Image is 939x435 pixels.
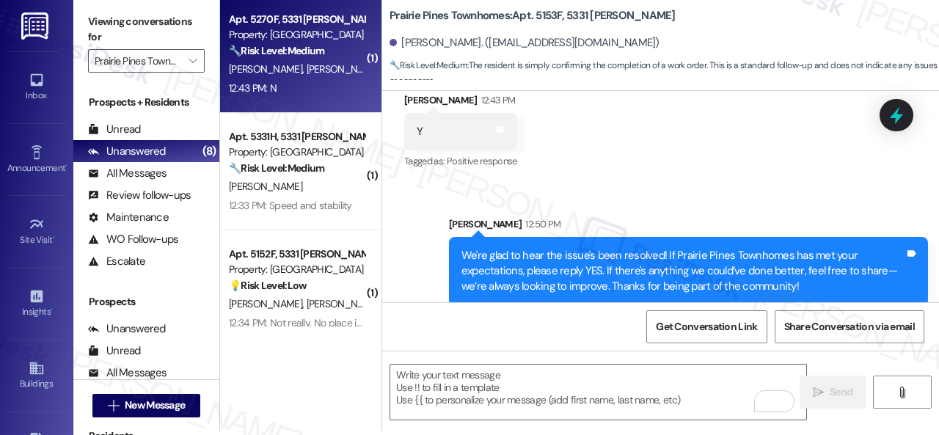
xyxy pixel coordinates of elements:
[88,166,167,181] div: All Messages
[813,387,824,398] i: 
[51,304,53,315] span: •
[447,155,517,167] span: Positive response
[229,279,307,292] strong: 💡 Risk Level: Low
[88,10,205,49] label: Viewing conversations for
[73,294,219,310] div: Prospects
[800,376,866,409] button: Send
[390,365,806,420] textarea: To enrich screen reader interactions, please activate Accessibility in Grammarly extension settings
[88,365,167,381] div: All Messages
[478,92,516,108] div: 12:43 PM
[73,95,219,110] div: Prospects + Residents
[108,400,119,412] i: 
[7,284,66,323] a: Insights •
[229,297,307,310] span: [PERSON_NAME]
[830,384,852,400] span: Send
[7,67,66,107] a: Inbox
[896,387,907,398] i: 
[88,144,166,159] div: Unanswered
[390,35,660,51] div: [PERSON_NAME]. ([EMAIL_ADDRESS][DOMAIN_NAME])
[229,27,365,43] div: Property: [GEOGRAPHIC_DATA]
[88,188,191,203] div: Review follow-ups
[307,62,380,76] span: [PERSON_NAME]
[88,210,169,225] div: Maintenance
[390,58,939,89] span: : The resident is simply confirming the completion of a work order. This is a standard follow-up ...
[7,212,66,252] a: Site Visit •
[229,199,352,212] div: 12:33 PM: Speed and stability
[92,394,201,417] button: New Message
[229,262,365,277] div: Property: [GEOGRAPHIC_DATA]
[88,343,141,359] div: Unread
[229,316,745,329] div: 12:34 PM: Not really. No place is perfect. The internet wouldn't be the reason I would question o...
[522,216,560,232] div: 12:50 PM
[307,297,380,310] span: [PERSON_NAME]
[404,92,517,113] div: [PERSON_NAME]
[88,122,141,137] div: Unread
[784,319,915,335] span: Share Conversation via email
[7,356,66,395] a: Buildings
[88,321,166,337] div: Unanswered
[189,55,197,67] i: 
[461,248,905,295] div: We're glad to hear the issue's been resolved! If Prairie Pines Townhomes has met your expectation...
[229,129,365,145] div: Apt. 5331H, 5331 [PERSON_NAME]
[390,8,676,23] b: Prairie Pines Townhomes: Apt. 5153F, 5331 [PERSON_NAME]
[65,161,67,171] span: •
[775,310,924,343] button: Share Conversation via email
[229,246,365,262] div: Apt. 5152F, 5331 [PERSON_NAME]
[390,59,467,71] strong: 🔧 Risk Level: Medium
[229,145,365,160] div: Property: [GEOGRAPHIC_DATA]
[88,232,178,247] div: WO Follow-ups
[646,310,767,343] button: Get Conversation Link
[404,150,517,172] div: Tagged as:
[229,44,324,57] strong: 🔧 Risk Level: Medium
[449,216,928,237] div: [PERSON_NAME]
[229,180,302,193] span: [PERSON_NAME]
[88,254,145,269] div: Escalate
[199,140,219,163] div: (8)
[21,12,51,40] img: ResiDesk Logo
[656,319,757,335] span: Get Conversation Link
[229,12,365,27] div: Apt. 5270F, 5331 [PERSON_NAME]
[229,161,324,175] strong: 🔧 Risk Level: Medium
[229,62,307,76] span: [PERSON_NAME]
[229,81,277,95] div: 12:43 PM: N
[417,124,423,139] div: Y
[125,398,185,413] span: New Message
[53,233,55,243] span: •
[95,49,181,73] input: All communities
